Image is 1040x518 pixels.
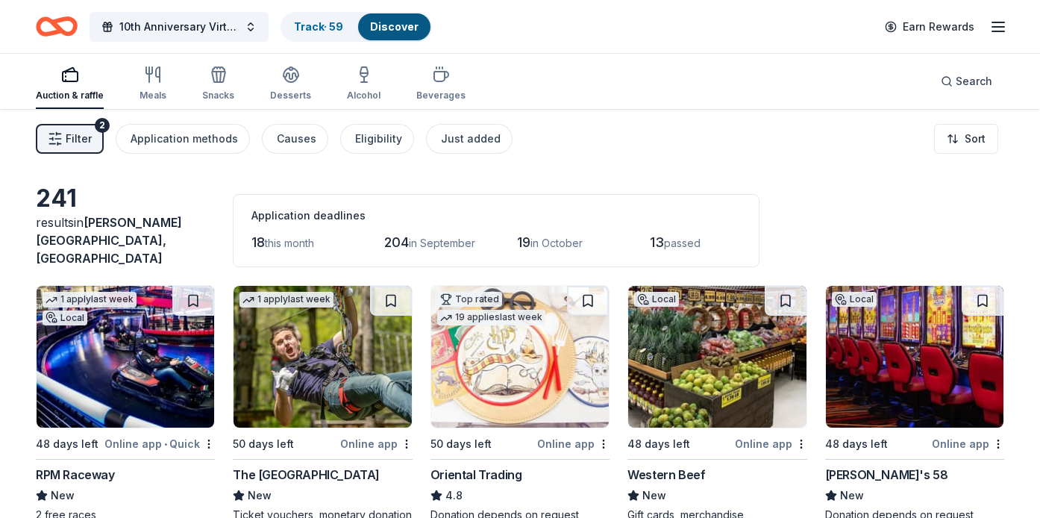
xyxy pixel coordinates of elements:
[36,9,78,44] a: Home
[956,72,992,90] span: Search
[36,435,98,453] div: 48 days left
[430,435,492,453] div: 50 days left
[265,237,314,249] span: this month
[340,434,413,453] div: Online app
[430,466,522,484] div: Oriental Trading
[262,124,328,154] button: Causes
[131,130,238,148] div: Application methods
[51,487,75,505] span: New
[239,292,333,308] div: 1 apply last week
[95,118,110,133] div: 2
[233,435,294,453] div: 50 days left
[43,292,137,308] div: 1 apply last week
[294,20,343,33] a: Track· 59
[437,310,545,325] div: 19 applies last week
[965,130,986,148] span: Sort
[140,90,166,102] div: Meals
[90,12,269,42] button: 10th Anniversary Virtual Gala
[340,124,414,154] button: Eligibility
[650,234,664,250] span: 13
[347,60,380,109] button: Alcohol
[119,18,239,36] span: 10th Anniversary Virtual Gala
[437,292,502,307] div: Top rated
[627,435,690,453] div: 48 days left
[932,434,1004,453] div: Online app
[929,66,1004,96] button: Search
[202,60,234,109] button: Snacks
[416,60,466,109] button: Beverages
[426,124,513,154] button: Just added
[234,286,411,428] img: Image for The Adventure Park
[36,215,182,266] span: [PERSON_NAME][GEOGRAPHIC_DATA], [GEOGRAPHIC_DATA]
[36,466,115,484] div: RPM Raceway
[66,130,92,148] span: Filter
[36,124,104,154] button: Filter2
[248,487,272,505] span: New
[270,60,311,109] button: Desserts
[281,12,432,42] button: Track· 59Discover
[251,207,741,225] div: Application deadlines
[642,487,666,505] span: New
[36,213,215,267] div: results
[876,13,983,40] a: Earn Rewards
[735,434,807,453] div: Online app
[233,466,380,484] div: The [GEOGRAPHIC_DATA]
[36,90,104,102] div: Auction & raffle
[840,487,864,505] span: New
[825,466,948,484] div: [PERSON_NAME]'s 58
[355,130,402,148] div: Eligibility
[140,60,166,109] button: Meals
[445,487,463,505] span: 4.8
[37,286,214,428] img: Image for RPM Raceway
[36,60,104,109] button: Auction & raffle
[116,124,250,154] button: Application methods
[431,286,609,428] img: Image for Oriental Trading
[251,234,265,250] span: 18
[826,286,1003,428] img: Image for Jake's 58
[164,438,167,450] span: •
[634,292,679,307] div: Local
[409,237,475,249] span: in September
[104,434,215,453] div: Online app Quick
[347,90,380,102] div: Alcohol
[277,130,316,148] div: Causes
[934,124,998,154] button: Sort
[628,286,806,428] img: Image for Western Beef
[627,466,705,484] div: Western Beef
[384,234,409,250] span: 204
[825,435,888,453] div: 48 days left
[416,90,466,102] div: Beverages
[530,237,583,249] span: in October
[202,90,234,102] div: Snacks
[370,20,419,33] a: Discover
[36,184,215,213] div: 241
[517,234,530,250] span: 19
[664,237,701,249] span: passed
[43,311,87,325] div: Local
[537,434,610,453] div: Online app
[270,90,311,102] div: Desserts
[832,292,877,307] div: Local
[441,130,501,148] div: Just added
[36,215,182,266] span: in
